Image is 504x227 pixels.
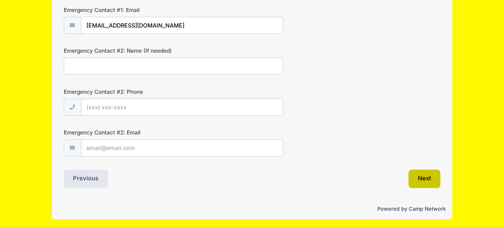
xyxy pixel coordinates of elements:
[64,128,189,136] label: Emergency Contact #2: Email
[64,170,108,188] button: Previous
[64,47,189,55] label: Emergency Contact #2: Name (If needed)
[81,99,283,116] input: (xxx) xxx-xxxx
[408,170,441,188] button: Next
[64,88,189,96] label: Emergency Contact #2: Phone
[81,139,283,156] input: email@email.com
[64,6,189,14] label: Emergency Contact #1: Email
[81,17,283,34] input: email@email.com
[59,205,446,213] p: Powered by Camp Network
